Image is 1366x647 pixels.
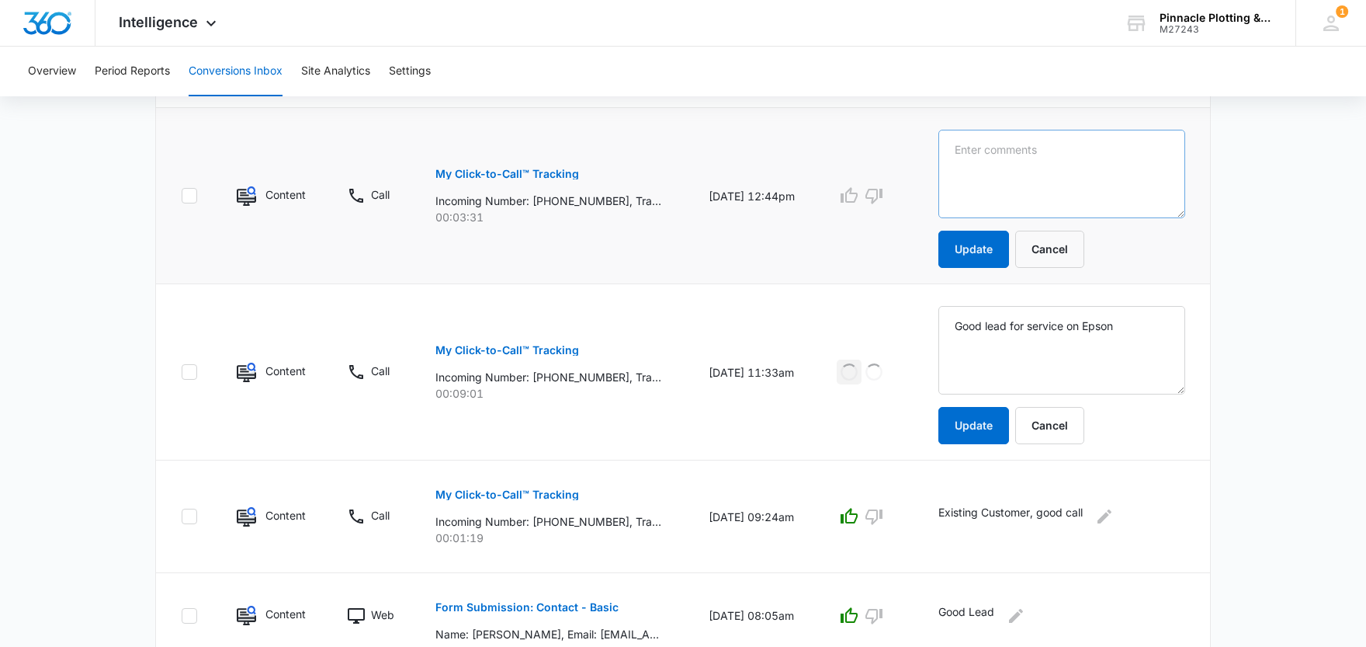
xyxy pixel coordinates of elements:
div: account id [1160,24,1273,35]
button: Form Submission: Contact - Basic [435,589,619,626]
td: [DATE] 09:24am [690,461,818,573]
textarea: Good lead for service on Epson [938,306,1185,395]
button: Edit Comments [1092,504,1117,529]
span: 1 [1336,5,1348,18]
button: My Click-to-Call™ Tracking [435,155,579,193]
p: Content [265,507,306,524]
p: Incoming Number: [PHONE_NUMBER], Tracking Number: [PHONE_NUMBER], Ring To: [PHONE_NUMBER], Caller... [435,513,661,530]
p: Call [371,363,390,379]
button: My Click-to-Call™ Tracking [435,332,579,369]
p: Incoming Number: [PHONE_NUMBER], Tracking Number: [PHONE_NUMBER], Ring To: [PHONE_NUMBER], Caller... [435,369,661,385]
p: Form Submission: Contact - Basic [435,602,619,613]
button: Site Analytics [301,47,370,96]
p: My Click-to-Call™ Tracking [435,345,579,356]
p: Call [371,186,390,203]
p: 00:09:01 [435,385,671,402]
p: Web [371,607,394,623]
span: Intelligence [119,14,198,30]
button: My Click-to-Call™ Tracking [435,476,579,513]
button: Conversions Inbox [189,47,283,96]
p: Good Lead [938,604,994,628]
button: Cancel [1015,231,1084,268]
p: 00:03:31 [435,209,671,225]
td: [DATE] 12:44pm [690,108,818,284]
p: Incoming Number: [PHONE_NUMBER], Tracking Number: [PHONE_NUMBER], Ring To: [PHONE_NUMBER], Caller... [435,193,661,209]
p: Call [371,507,390,524]
p: Name: [PERSON_NAME], Email: [EMAIL_ADDRESS][DOMAIN_NAME], Phone: [PHONE_NUMBER], Notes: Do you pe... [435,626,661,642]
p: Content [265,186,306,203]
button: Update [938,407,1009,444]
p: My Click-to-Call™ Tracking [435,489,579,500]
p: Content [265,606,306,622]
button: Settings [389,47,431,96]
p: 00:01:19 [435,530,671,546]
div: notifications count [1336,5,1348,18]
button: Update [938,231,1009,268]
button: Period Reports [95,47,170,96]
button: Cancel [1015,407,1084,444]
p: Existing Customer, good call [938,504,1083,529]
td: [DATE] 11:33am [690,284,818,461]
p: My Click-to-Call™ Tracking [435,169,579,179]
button: Overview [28,47,76,96]
p: Content [265,363,306,379]
button: Edit Comments [1004,604,1028,628]
div: account name [1160,12,1273,24]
